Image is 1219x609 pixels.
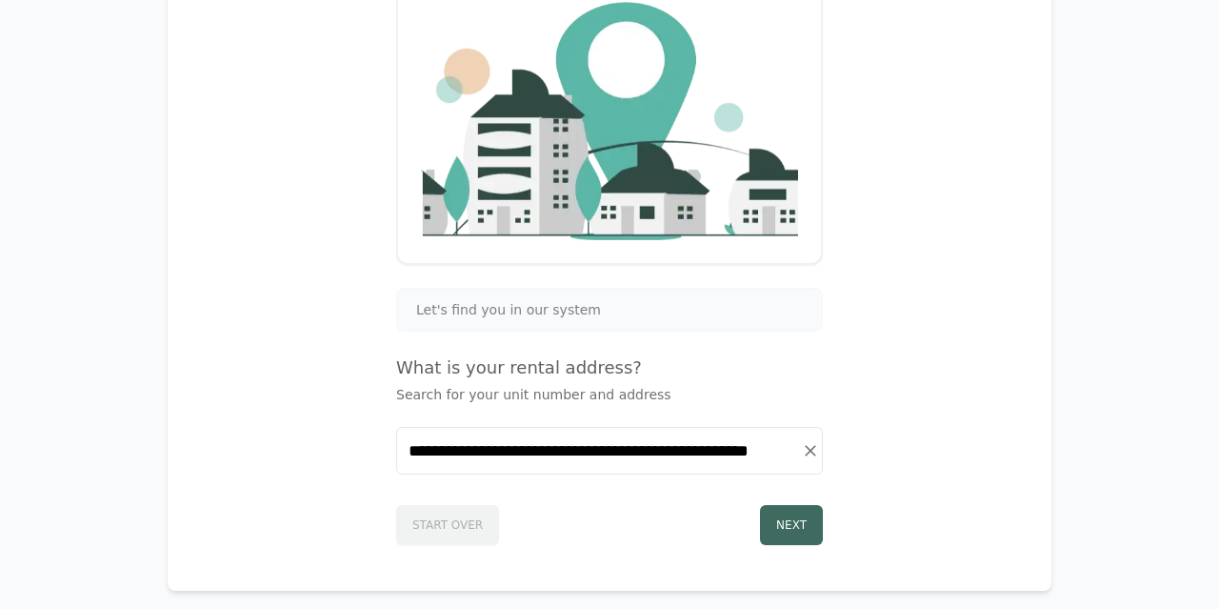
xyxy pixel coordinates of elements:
img: Company Logo [421,2,798,239]
input: Start typing... [397,428,822,474]
button: Clear [797,437,824,464]
button: Next [760,505,823,545]
p: Search for your unit number and address [396,385,823,404]
h4: What is your rental address? [396,355,823,381]
span: Let's find you in our system [416,300,601,319]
